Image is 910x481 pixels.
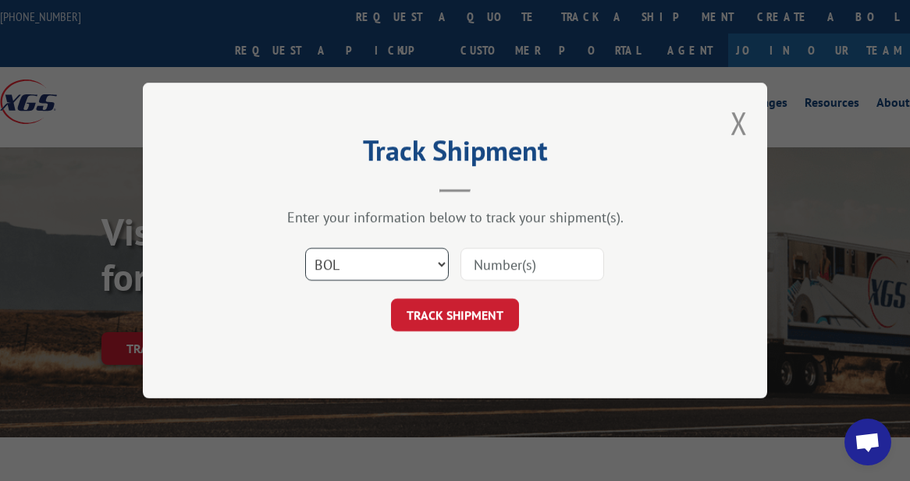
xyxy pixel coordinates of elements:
button: TRACK SHIPMENT [391,299,519,331]
div: Open chat [844,419,891,465]
h2: Track Shipment [221,140,689,169]
div: Enter your information below to track your shipment(s). [221,208,689,226]
input: Number(s) [460,248,604,281]
button: Close modal [730,102,748,143]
